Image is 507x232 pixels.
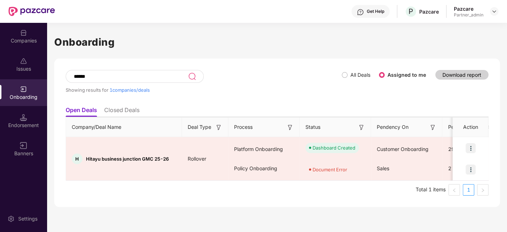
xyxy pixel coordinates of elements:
[66,117,182,137] th: Company/Deal Name
[16,215,40,222] div: Settings
[429,124,436,131] img: svg+xml;base64,PHN2ZyB3aWR0aD0iMTYiIGhlaWdodD0iMTYiIHZpZXdCb3g9IjAgMCAxNiAxNiIgZmlsbD0ibm9uZSIgeG...
[442,159,496,178] div: 2 days
[110,87,150,93] span: 1 companies/deals
[387,72,426,78] label: Assigned to me
[491,9,497,14] img: svg+xml;base64,PHN2ZyBpZD0iRHJvcGRvd24tMzJ4MzIiIHhtbG5zPSJodHRwOi8vd3d3LnczLm9yZy8yMDAwL3N2ZyIgd2...
[215,124,222,131] img: svg+xml;base64,PHN2ZyB3aWR0aD0iMTYiIGhlaWdodD0iMTYiIHZpZXdCb3g9IjAgMCAxNiAxNiIgZmlsbD0ibm9uZSIgeG...
[350,72,370,78] label: All Deals
[377,165,389,171] span: Sales
[357,9,364,16] img: svg+xml;base64,PHN2ZyBpZD0iSGVscC0zMngzMiIgeG1sbnM9Imh0dHA6Ly93d3cudzMub3JnLzIwMDAvc3ZnIiB3aWR0aD...
[20,29,27,36] img: svg+xml;base64,PHN2ZyBpZD0iQ29tcGFuaWVzIiB4bWxucz0iaHR0cDovL3d3dy53My5vcmcvMjAwMC9zdmciIHdpZHRoPS...
[448,123,485,131] span: Pendency
[54,34,500,50] h1: Onboarding
[234,123,253,131] span: Process
[463,185,474,195] a: 1
[182,156,212,162] span: Rollover
[20,142,27,149] img: svg+xml;base64,PHN2ZyB3aWR0aD0iMTYiIGhlaWdodD0iMTYiIHZpZXdCb3g9IjAgMCAxNiAxNiIgZmlsbD0ibm9uZSIgeG...
[313,144,355,151] div: Dashboard Created
[228,140,300,159] div: Platform Onboarding
[466,143,476,153] img: icon
[66,106,97,117] li: Open Deals
[72,153,82,164] div: H
[452,188,456,192] span: left
[228,159,300,178] div: Policy Onboarding
[377,146,429,152] span: Customer Onboarding
[188,123,211,131] span: Deal Type
[435,70,488,80] button: Download report
[287,124,294,131] img: svg+xml;base64,PHN2ZyB3aWR0aD0iMTYiIGhlaWdodD0iMTYiIHZpZXdCb3g9IjAgMCAxNiAxNiIgZmlsbD0ibm9uZSIgeG...
[448,184,460,196] button: left
[104,106,140,117] li: Closed Deals
[419,8,439,15] div: Pazcare
[7,215,15,222] img: svg+xml;base64,PHN2ZyBpZD0iU2V0dGluZy0yMHgyMCIgeG1sbnM9Imh0dHA6Ly93d3cudzMub3JnLzIwMDAvc3ZnIiB3aW...
[9,7,55,16] img: New Pazcare Logo
[20,86,27,93] img: svg+xml;base64,PHN2ZyB3aWR0aD0iMjAiIGhlaWdodD0iMjAiIHZpZXdCb3g9IjAgMCAyMCAyMCIgZmlsbD0ibm9uZSIgeG...
[367,9,384,14] div: Get Help
[454,5,483,12] div: Pazcare
[188,72,196,81] img: svg+xml;base64,PHN2ZyB3aWR0aD0iMjQiIGhlaWdodD0iMjUiIHZpZXdCb3g9IjAgMCAyNCAyNSIgZmlsbD0ibm9uZSIgeG...
[463,184,474,196] li: 1
[416,184,446,196] li: Total 1 items
[20,114,27,121] img: svg+xml;base64,PHN2ZyB3aWR0aD0iMTQuNSIgaGVpZ2h0PSIxNC41IiB2aWV3Qm94PSIwIDAgMTYgMTYiIGZpbGw9Im5vbm...
[66,87,342,93] div: Showing results for
[454,12,483,18] div: Partner_admin
[305,123,320,131] span: Status
[442,140,496,159] div: 29 days
[20,57,27,65] img: svg+xml;base64,PHN2ZyBpZD0iSXNzdWVzX2Rpc2FibGVkIiB4bWxucz0iaHR0cDovL3d3dy53My5vcmcvMjAwMC9zdmciIH...
[409,7,413,16] span: P
[377,123,409,131] span: Pendency On
[442,117,496,137] th: Pendency
[358,124,365,131] img: svg+xml;base64,PHN2ZyB3aWR0aD0iMTYiIGhlaWdodD0iMTYiIHZpZXdCb3g9IjAgMCAxNiAxNiIgZmlsbD0ibm9uZSIgeG...
[477,184,488,196] button: right
[86,156,169,162] span: Hitayu business junction GMC 25-26
[313,166,347,173] div: Document Error
[481,188,485,192] span: right
[453,117,488,137] th: Action
[466,165,476,175] img: icon
[477,184,488,196] li: Next Page
[448,184,460,196] li: Previous Page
